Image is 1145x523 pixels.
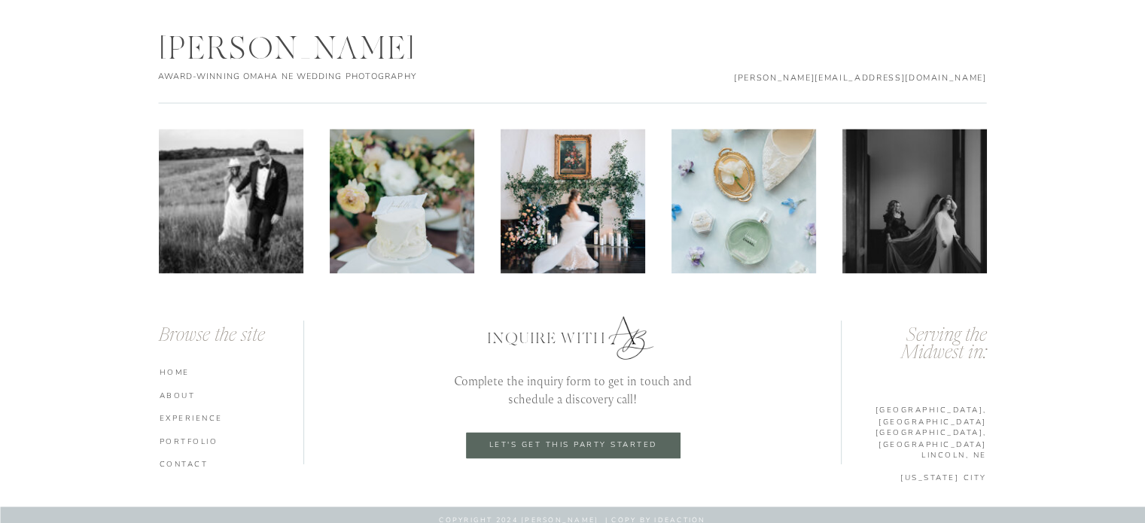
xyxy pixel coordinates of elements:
[839,472,987,482] a: [US_STATE] cITY
[839,427,987,437] a: [GEOGRAPHIC_DATA], [GEOGRAPHIC_DATA]
[671,129,816,273] img: Anna Brace Photography - Kansas City Wedding Photographer-132
[842,129,987,273] img: The World Food Prize Hall Wedding Photos-7
[160,390,308,400] a: ABOUT
[159,327,265,345] i: Browse the site
[501,129,645,273] img: Oakwood-2
[437,372,708,407] p: Complete the inquiry form to get in touch and schedule a discovery call!
[160,458,308,469] a: CONTACT
[330,129,474,273] img: The Kentucky Castle Editorial-2
[725,71,987,83] p: [PERSON_NAME][EMAIL_ADDRESS][DOMAIN_NAME]
[478,440,668,450] a: let's get this party started
[160,412,308,423] a: experience
[160,31,446,64] div: [PERSON_NAME]
[159,129,303,273] img: Corbin + Sarah - Farewell Party-96
[901,327,987,363] i: Serving the Midwest in:
[160,436,308,446] a: portfolio
[160,366,308,377] a: HOME
[839,449,987,460] a: lINCOLN, ne
[158,71,446,83] h2: AWARD-WINNING omaha ne wedding photography
[487,328,670,345] p: Inquire with
[839,404,987,415] a: [GEOGRAPHIC_DATA], [GEOGRAPHIC_DATA]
